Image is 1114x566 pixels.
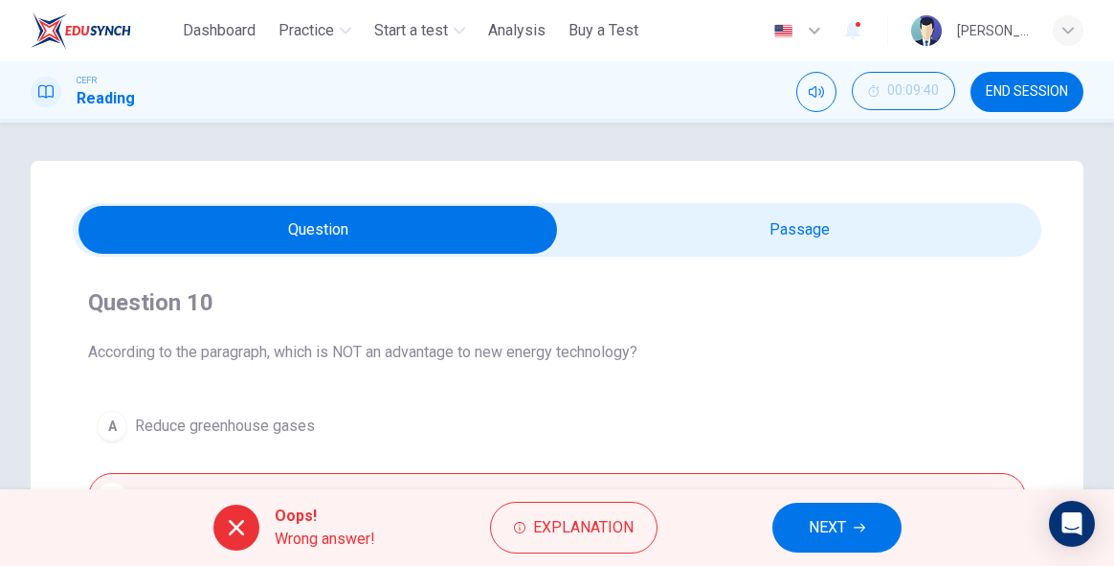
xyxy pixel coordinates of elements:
span: Buy a Test [568,19,638,42]
button: 00:09:40 [852,72,955,110]
span: Practice [278,19,334,42]
button: Buy a Test [561,13,646,48]
span: CEFR [77,74,97,87]
h1: Reading [77,87,135,110]
div: Mute [796,72,836,112]
span: According to the paragraph, which is NOT an advantage to new energy technology? [88,341,1026,364]
span: NEXT [809,514,846,541]
button: Dashboard [175,13,263,48]
button: Start a test [367,13,473,48]
div: Hide [852,72,955,112]
div: [PERSON_NAME] [957,19,1030,42]
button: Analysis [480,13,553,48]
button: NEXT [772,503,902,553]
a: ELTC logo [31,11,175,50]
span: Start a test [374,19,448,42]
button: END SESSION [970,72,1083,112]
button: Explanation [490,502,657,554]
h4: Question 10 [88,287,1026,318]
span: 00:09:40 [887,83,939,99]
img: ELTC logo [31,11,131,50]
span: END SESSION [986,84,1068,100]
div: Open Intercom Messenger [1049,501,1095,547]
span: Explanation [533,514,634,541]
span: Oops! [275,505,375,528]
span: Wrong answer! [275,528,375,551]
img: Profile picture [911,15,942,46]
span: Dashboard [183,19,256,42]
img: en [771,24,795,38]
span: Analysis [488,19,546,42]
button: Practice [271,13,359,48]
